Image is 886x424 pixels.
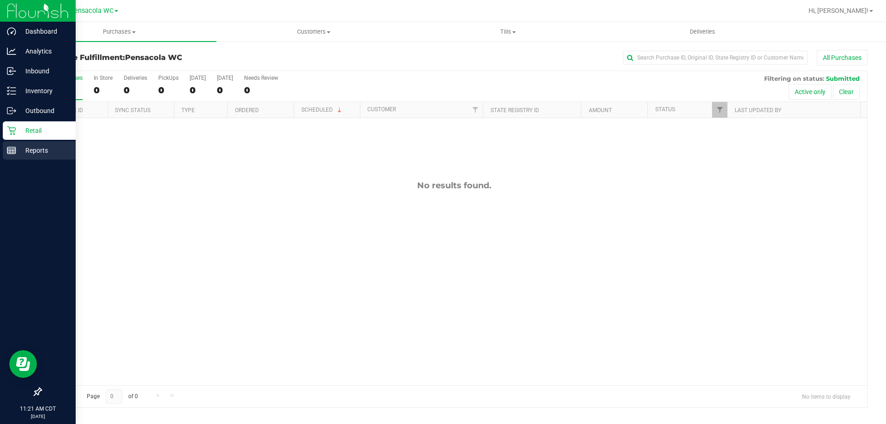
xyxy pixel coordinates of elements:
[7,146,16,155] inline-svg: Reports
[217,85,233,96] div: 0
[712,102,727,118] a: Filter
[467,102,483,118] a: Filter
[367,106,396,113] a: Customer
[16,85,72,96] p: Inventory
[244,75,278,81] div: Needs Review
[589,107,612,113] a: Amount
[16,145,72,156] p: Reports
[677,28,728,36] span: Deliveries
[16,46,72,57] p: Analytics
[795,389,858,403] span: No items to display
[491,107,539,113] a: State Registry ID
[16,26,72,37] p: Dashboard
[190,85,206,96] div: 0
[16,66,72,77] p: Inbound
[411,28,605,36] span: Tills
[7,106,16,115] inline-svg: Outbound
[70,7,114,15] span: Pensacola WC
[16,125,72,136] p: Retail
[94,85,113,96] div: 0
[605,22,800,42] a: Deliveries
[7,66,16,76] inline-svg: Inbound
[217,28,410,36] span: Customers
[808,7,868,14] span: Hi, [PERSON_NAME]!
[124,75,147,81] div: Deliveries
[789,84,832,100] button: Active only
[158,75,179,81] div: PickUps
[9,350,37,378] iframe: Resource center
[158,85,179,96] div: 0
[826,75,860,82] span: Submitted
[623,51,808,65] input: Search Purchase ID, Original ID, State Registry ID or Customer Name...
[7,47,16,56] inline-svg: Analytics
[41,180,867,191] div: No results found.
[764,75,824,82] span: Filtering on status:
[833,84,860,100] button: Clear
[7,27,16,36] inline-svg: Dashboard
[181,107,195,113] a: Type
[94,75,113,81] div: In Store
[22,22,216,42] a: Purchases
[216,22,411,42] a: Customers
[22,28,216,36] span: Purchases
[244,85,278,96] div: 0
[16,105,72,116] p: Outbound
[115,107,150,113] a: Sync Status
[411,22,605,42] a: Tills
[301,107,343,113] a: Scheduled
[41,54,316,62] h3: Purchase Fulfillment:
[217,75,233,81] div: [DATE]
[79,389,145,404] span: Page of 0
[190,75,206,81] div: [DATE]
[235,107,259,113] a: Ordered
[735,107,781,113] a: Last Updated By
[7,86,16,96] inline-svg: Inventory
[4,413,72,420] p: [DATE]
[655,106,675,113] a: Status
[125,53,182,62] span: Pensacola WC
[4,405,72,413] p: 11:21 AM CDT
[124,85,147,96] div: 0
[7,126,16,135] inline-svg: Retail
[817,50,868,66] button: All Purchases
